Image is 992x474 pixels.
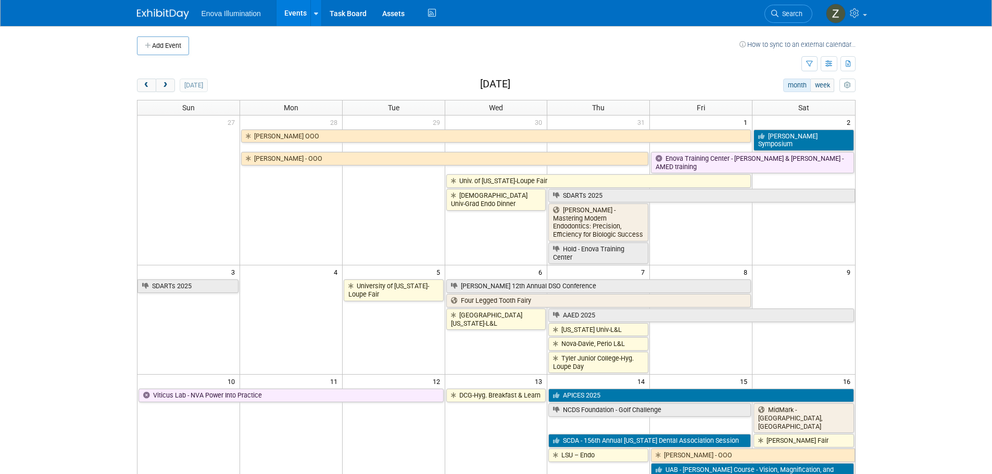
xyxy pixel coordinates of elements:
[636,375,649,388] span: 14
[388,104,399,112] span: Tue
[446,309,546,330] a: [GEOGRAPHIC_DATA][US_STATE]-L&L
[826,4,846,23] img: Zachary Bienkowski
[697,104,705,112] span: Fri
[537,265,547,278] span: 6
[743,265,752,278] span: 8
[202,9,261,18] span: Enova Illumination
[842,375,855,388] span: 16
[739,375,752,388] span: 15
[783,79,811,92] button: month
[241,130,751,143] a: [PERSON_NAME] OOO
[839,79,855,92] button: myCustomButton
[754,130,853,151] a: [PERSON_NAME] Symposium
[846,265,855,278] span: 9
[651,152,853,173] a: Enova Training Center - [PERSON_NAME] & [PERSON_NAME] - AMED training
[754,403,853,433] a: MidMark - [GEOGRAPHIC_DATA], [GEOGRAPHIC_DATA]
[284,104,298,112] span: Mon
[548,434,751,447] a: SCDA - 156th Annual [US_STATE] Dental Association Session
[846,116,855,129] span: 2
[329,116,342,129] span: 28
[592,104,605,112] span: Thu
[548,352,648,373] a: Tyler Junior College-Hyg. Loupe Day
[548,203,648,241] a: [PERSON_NAME] - Mastering Modern Endodontics: Precision, Efficiency for Biologic Success
[329,375,342,388] span: 11
[534,375,547,388] span: 13
[739,41,856,48] a: How to sync to an external calendar...
[137,79,156,92] button: prev
[480,79,510,90] h2: [DATE]
[548,189,855,202] a: SDARTs 2025
[636,116,649,129] span: 31
[764,5,812,23] a: Search
[743,116,752,129] span: 1
[156,79,175,92] button: next
[548,309,853,322] a: AAED 2025
[489,104,503,112] span: Wed
[548,323,648,337] a: [US_STATE] Univ-L&L
[137,279,238,293] a: SDARTs 2025
[446,294,751,308] a: Four Legged Tooth Fairy
[432,116,445,129] span: 29
[139,389,444,402] a: Viticus Lab - NVA Power Into Practice
[230,265,240,278] span: 3
[435,265,445,278] span: 5
[640,265,649,278] span: 7
[432,375,445,388] span: 12
[446,279,751,293] a: [PERSON_NAME] 12th Annual DSO Conference
[333,265,342,278] span: 4
[548,242,648,264] a: Hold - Enova Training Center
[548,389,853,402] a: APICES 2025
[137,9,189,19] img: ExhibitDay
[778,10,802,18] span: Search
[446,389,546,402] a: DCG-Hyg. Breakfast & Learn
[446,189,546,210] a: [DEMOGRAPHIC_DATA] Univ-Grad Endo Dinner
[227,116,240,129] span: 27
[182,104,195,112] span: Sun
[534,116,547,129] span: 30
[810,79,834,92] button: week
[844,82,851,89] i: Personalize Calendar
[548,337,648,351] a: Nova-Davie, Perio L&L
[137,36,189,55] button: Add Event
[651,449,855,462] a: [PERSON_NAME] - OOO
[548,403,751,417] a: NCDS Foundation - Golf Challenge
[180,79,207,92] button: [DATE]
[241,152,648,165] a: [PERSON_NAME] - OOO
[446,174,751,188] a: Univ. of [US_STATE]-Loupe Fair
[227,375,240,388] span: 10
[548,449,648,462] a: LSU – Endo
[798,104,809,112] span: Sat
[344,279,444,301] a: University of [US_STATE]-Loupe Fair
[754,434,853,447] a: [PERSON_NAME] Fair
